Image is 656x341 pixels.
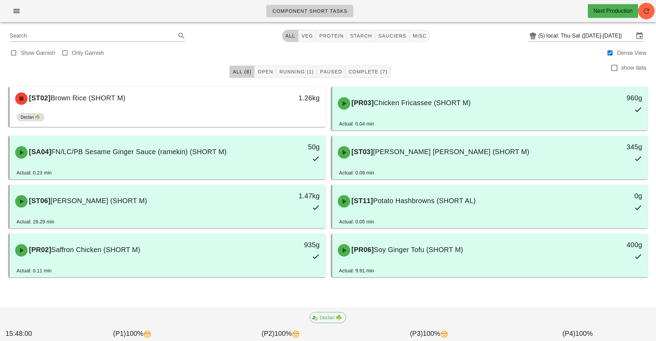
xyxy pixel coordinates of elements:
span: Complete (7) [348,69,387,74]
span: [PR02] [28,246,51,253]
span: starch [350,33,372,39]
button: Running (1) [276,66,317,78]
div: Actual: 9.91 min [339,267,374,274]
span: veg [301,33,313,39]
span: Soy Ginger Tofu (SHORT M) [374,246,463,253]
span: All [285,33,295,39]
div: 0g [572,190,642,201]
span: Running (1) [279,69,314,74]
span: [PR03] [350,99,374,107]
label: Only Garnish [72,50,104,57]
span: Brown Rice (SHORT M) [51,94,126,102]
span: protein [319,33,344,39]
span: Chicken Fricassee (SHORT M) [374,99,471,107]
span: FN/LC/PB Sesame Ginger Sauce (ramekin) (SHORT M) [51,148,227,156]
span: [ST06] [28,197,51,204]
button: protein [316,30,347,42]
div: 1.47kg [250,190,320,201]
label: Show Garnish [21,50,55,57]
span: [ST11] [350,197,373,204]
div: Actual: 0.05 min [339,218,374,225]
div: (5) [538,32,546,39]
div: Next Production [593,7,633,15]
span: Component Short Tasks [272,8,347,14]
div: 935g [250,239,320,250]
button: All (8) [229,66,254,78]
button: Complete (7) [345,66,391,78]
button: Open [254,66,276,78]
button: misc [409,30,429,42]
span: misc [412,33,426,39]
span: [PR06] [350,246,374,253]
button: Paused [317,66,345,78]
div: Actual: 26.29 min [17,218,54,225]
span: [SA04] [28,148,51,156]
button: All [282,30,299,42]
span: Declan ☘️ [314,312,342,323]
div: Actual: 0.23 min [17,169,52,177]
span: Potato Hashbrowns (SHORT AL) [373,197,476,204]
div: Actual: 0.09 min [339,169,374,177]
div: 345g [572,141,642,152]
button: veg [299,30,316,42]
span: [PERSON_NAME] (SHORT M) [51,197,147,204]
span: All (8) [232,69,251,74]
div: 960g [572,92,642,103]
div: Actual: 0.11 min [17,267,52,274]
label: Dense View [617,50,646,57]
div: 50g [250,141,320,152]
span: Declan ☘️ [21,113,40,121]
a: Component Short Tasks [266,5,353,17]
span: [PERSON_NAME] [PERSON_NAME] (SHORT M) [373,148,529,156]
span: Saffron Chicken (SHORT M) [51,246,140,253]
label: show data [621,64,646,71]
button: sauciers [375,30,410,42]
span: [ST02] [28,94,51,102]
button: starch [347,30,375,42]
div: Actual: 0.04 min [339,120,374,128]
div: 1.26kg [250,92,320,103]
div: 400g [572,239,642,250]
span: Open [257,69,273,74]
span: [ST03] [350,148,373,156]
span: Paused [320,69,342,74]
span: sauciers [378,33,407,39]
